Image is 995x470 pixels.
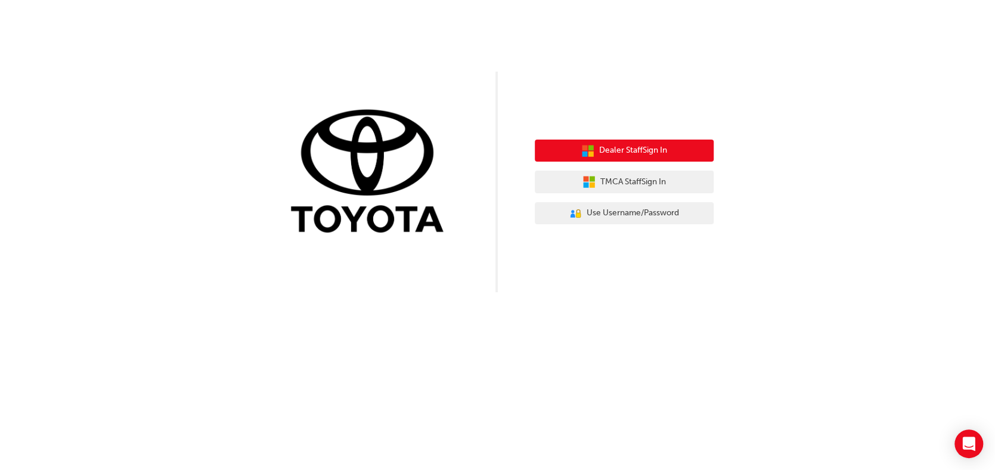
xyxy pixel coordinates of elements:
span: TMCA Staff Sign In [600,175,666,189]
button: TMCA StaffSign In [535,171,714,193]
div: Open Intercom Messenger [954,429,983,458]
button: Use Username/Password [535,202,714,225]
span: Dealer Staff Sign In [599,144,667,157]
button: Dealer StaffSign In [535,140,714,162]
span: Use Username/Password [587,206,679,220]
img: Trak [282,107,461,239]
